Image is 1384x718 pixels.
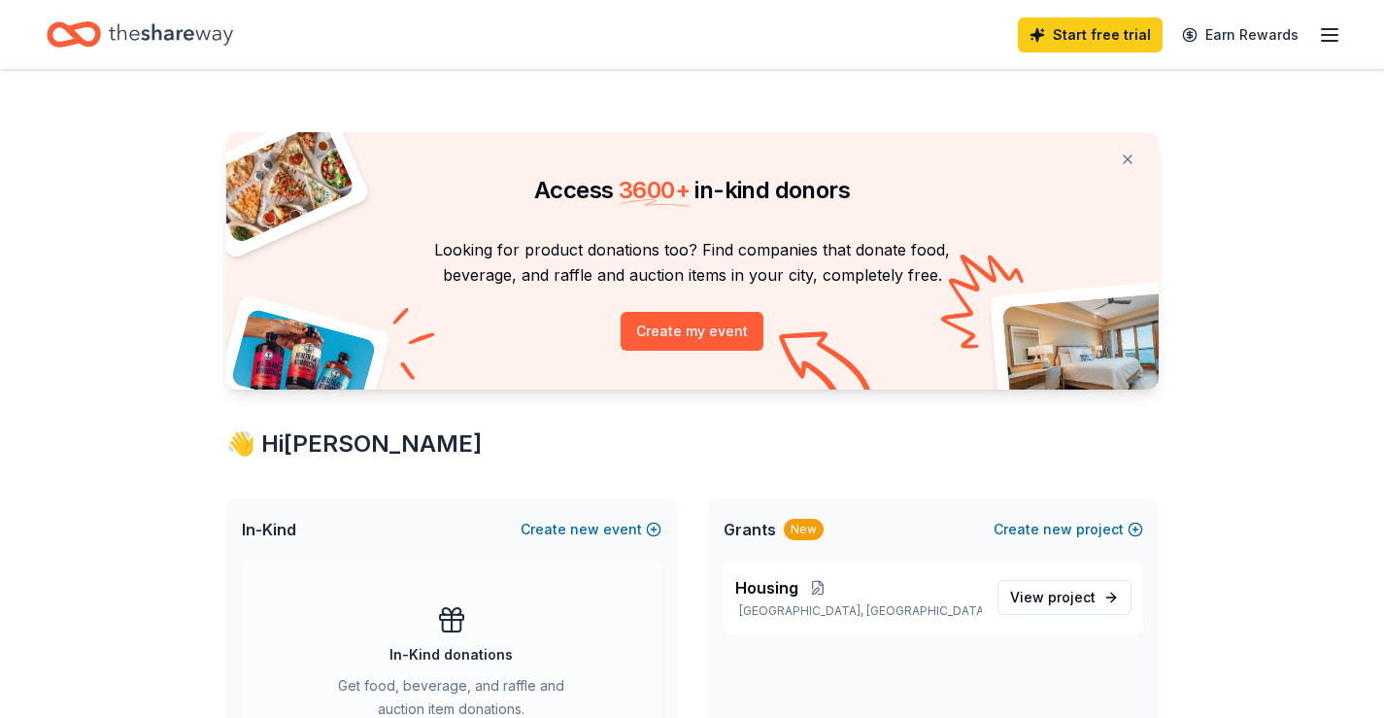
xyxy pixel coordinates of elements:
[1010,586,1096,609] span: View
[250,237,1135,289] p: Looking for product donations too? Find companies that donate food, beverage, and raffle and auct...
[784,519,824,540] div: New
[735,576,798,599] span: Housing
[1048,589,1096,605] span: project
[570,518,599,541] span: new
[204,120,355,245] img: Pizza
[1043,518,1072,541] span: new
[621,312,763,351] button: Create my event
[47,12,233,57] a: Home
[521,518,661,541] button: Createnewevent
[779,331,876,404] img: Curvy arrow
[1170,17,1310,52] a: Earn Rewards
[226,428,1159,460] div: 👋 Hi [PERSON_NAME]
[534,176,850,204] span: Access in-kind donors
[724,518,776,541] span: Grants
[242,518,296,541] span: In-Kind
[994,518,1143,541] button: Createnewproject
[619,176,690,204] span: 3600 +
[735,603,982,619] p: [GEOGRAPHIC_DATA], [GEOGRAPHIC_DATA]
[389,643,513,667] div: In-Kind donations
[997,580,1131,615] a: View project
[1018,17,1163,52] a: Start free trial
